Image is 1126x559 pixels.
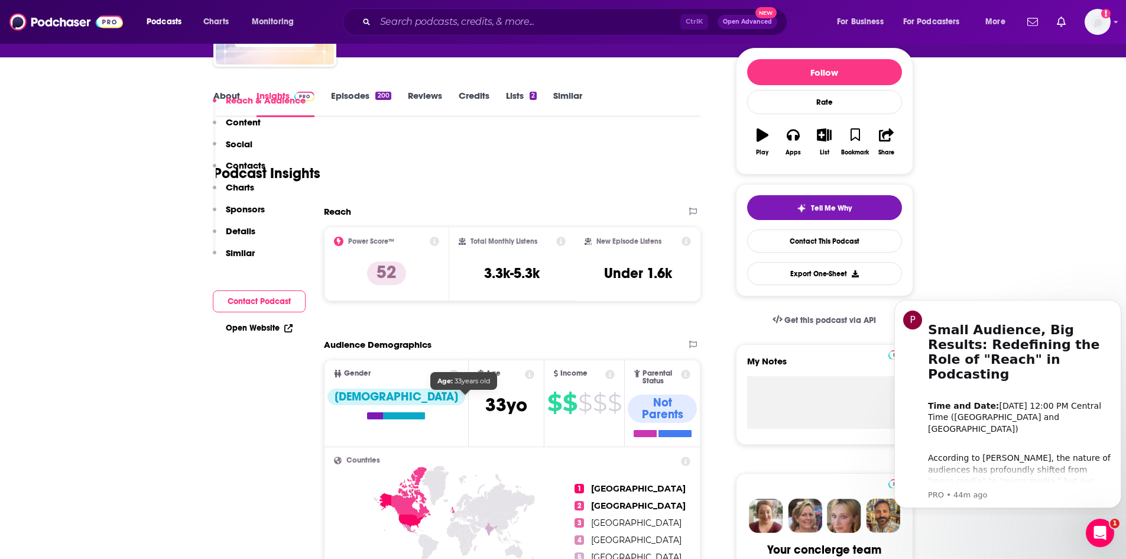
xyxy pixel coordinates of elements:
span: Age [486,370,501,377]
a: Pro website [888,477,909,489]
label: My Notes [747,356,902,376]
p: Social [226,138,252,150]
button: Contacts [213,160,265,182]
div: List [820,149,829,156]
button: Details [213,225,255,247]
span: $ [593,393,606,412]
span: New [755,7,777,18]
span: Get this podcast via API [784,315,876,325]
span: [GEOGRAPHIC_DATA] [591,518,682,528]
svg: Add a profile image [1101,9,1111,18]
button: Reach & Audience [213,95,306,117]
p: Sponsors [226,203,265,215]
button: open menu [977,12,1020,31]
button: List [809,121,839,163]
a: Similar [553,90,582,117]
a: Pro website [888,348,909,360]
span: Income [560,370,588,377]
div: [DEMOGRAPHIC_DATA] [327,389,465,405]
button: open menu [138,12,197,31]
button: open menu [244,12,309,31]
button: open menu [895,12,977,31]
span: For Podcasters [903,14,960,30]
img: User Profile [1085,9,1111,35]
button: Play [747,121,778,163]
button: open menu [829,12,898,31]
div: 200 [375,92,391,100]
span: Ctrl K [680,14,708,30]
div: Not Parents [628,395,697,423]
button: Content [213,117,261,138]
div: Your concierge team [767,542,881,557]
div: Rate [747,90,902,114]
input: Search podcasts, credits, & more... [375,12,680,31]
span: Logged in as mlambert [1085,9,1111,35]
a: Open Website [226,323,293,333]
a: Episodes200 [331,90,391,117]
span: 2 [575,501,584,510]
a: Show notifications dropdown [1052,12,1070,32]
span: Parental Status [642,370,679,385]
a: InsightsPodchaser Pro [257,90,315,117]
button: Apps [778,121,809,163]
span: 1 [1110,519,1119,528]
img: Podchaser - Follow, Share and Rate Podcasts [9,11,123,33]
button: Share [871,121,901,163]
h3: 3.3k-5.3k [484,264,540,282]
p: Content [226,117,261,128]
span: Podcasts [147,14,181,30]
span: 4 [575,535,584,545]
b: Age: [437,377,453,385]
a: About [213,90,240,117]
iframe: Intercom live chat [1086,519,1114,547]
span: [GEOGRAPHIC_DATA] [591,535,682,545]
p: 52 [367,261,406,285]
img: Podchaser Pro [888,479,909,489]
span: 3 [575,518,584,528]
button: Export One-Sheet [747,262,902,285]
h2: New Episode Listens [596,237,661,245]
button: Follow [747,59,902,85]
a: Show notifications dropdown [1023,12,1043,32]
button: Open AdvancedNew [718,15,777,29]
img: Jules Profile [827,499,861,533]
span: 1 [575,484,584,493]
button: tell me why sparkleTell Me Why [747,195,902,220]
span: Gender [344,370,371,377]
div: 2 [530,92,537,100]
h2: Reach [324,206,351,217]
a: Contact This Podcast [747,230,902,253]
span: 33 yo [485,393,527,416]
a: Lists2 [506,90,537,117]
span: Monitoring [252,14,294,30]
span: For Business [837,14,884,30]
div: Share [878,149,894,156]
span: 33 years old [437,377,490,385]
a: Reviews [408,90,442,117]
span: [GEOGRAPHIC_DATA] [591,500,686,511]
div: Play [756,149,768,156]
span: Charts [203,14,229,30]
a: Credits [459,90,489,117]
span: More [985,14,1005,30]
div: Apps [786,149,801,156]
img: Barbara Profile [788,499,822,533]
a: Charts [196,12,236,31]
span: $ [563,393,577,412]
button: Similar [213,247,255,269]
span: [GEOGRAPHIC_DATA] [591,483,686,494]
span: Open Advanced [723,19,772,25]
p: Charts [226,182,254,193]
a: Get this podcast via API [763,306,886,335]
div: Bookmark [841,149,869,156]
h2: Audience Demographics [324,339,431,350]
img: tell me why sparkle [797,203,806,213]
